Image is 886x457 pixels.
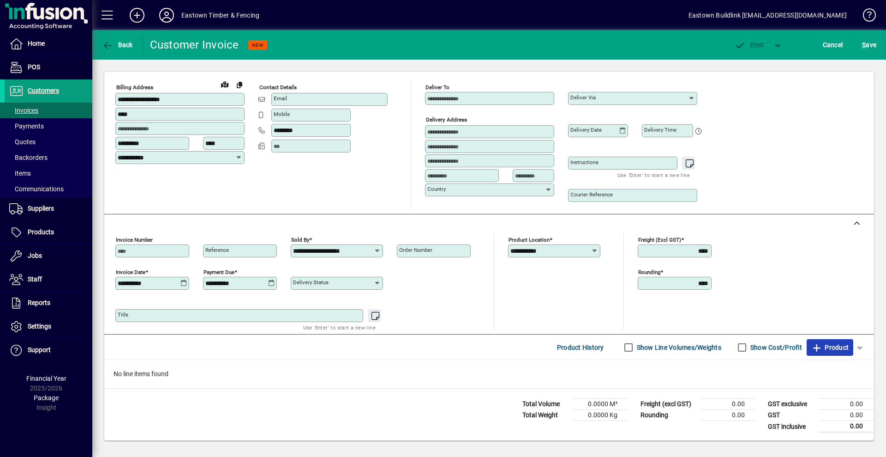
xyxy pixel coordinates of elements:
[820,37,845,53] button: Cancel
[150,37,239,52] div: Customer Invoice
[5,165,92,181] a: Items
[5,150,92,165] a: Backorders
[730,37,769,53] button: Post
[34,394,59,402] span: Package
[102,41,133,49] span: Back
[28,323,51,330] span: Settings
[9,170,31,177] span: Items
[116,237,153,243] mat-label: Invoice number
[26,375,66,382] span: Financial Year
[116,269,145,275] mat-label: Invoice date
[570,191,613,198] mat-label: Courier Reference
[399,247,432,253] mat-label: Order number
[9,138,36,146] span: Quotes
[636,410,700,421] td: Rounding
[644,127,676,133] mat-label: Delivery time
[28,346,51,353] span: Support
[274,111,290,117] mat-label: Mobile
[763,421,819,433] td: GST inclusive
[750,41,754,49] span: P
[291,237,309,243] mat-label: Sold by
[9,154,48,161] span: Backorders
[5,197,92,220] a: Suppliers
[28,87,59,94] span: Customers
[293,279,329,286] mat-label: Delivery status
[860,37,879,53] button: Save
[553,339,608,356] button: Product History
[856,2,874,32] a: Knowledge Base
[700,410,756,421] td: 0.00
[28,252,42,259] span: Jobs
[819,410,874,421] td: 0.00
[118,311,128,318] mat-label: Title
[9,185,64,193] span: Communications
[28,275,42,283] span: Staff
[5,339,92,362] a: Support
[9,122,44,130] span: Payments
[5,315,92,338] a: Settings
[28,299,50,306] span: Reports
[5,221,92,244] a: Products
[274,95,287,102] mat-label: Email
[5,292,92,315] a: Reports
[204,269,234,275] mat-label: Payment due
[5,118,92,134] a: Payments
[700,399,756,410] td: 0.00
[28,63,40,71] span: POS
[570,159,599,165] mat-label: Instructions
[92,37,143,53] app-page-header-button: Back
[763,410,819,421] td: GST
[636,399,700,410] td: Freight (excl GST)
[688,8,847,23] div: Eastown Buildlink [EMAIL_ADDRESS][DOMAIN_NAME]
[5,244,92,268] a: Jobs
[425,84,449,91] mat-label: Deliver To
[819,421,874,433] td: 0.00
[518,399,573,410] td: Total Volume
[734,41,764,49] span: ost
[5,268,92,291] a: Staff
[205,247,229,253] mat-label: Reference
[862,37,876,52] span: ave
[217,77,232,91] a: View on map
[9,107,38,114] span: Invoices
[763,399,819,410] td: GST exclusive
[811,340,849,355] span: Product
[573,399,629,410] td: 0.0000 M³
[232,77,247,92] button: Copy to Delivery address
[427,186,446,192] mat-label: Country
[28,228,54,236] span: Products
[570,127,602,133] mat-label: Delivery date
[573,410,629,421] td: 0.0000 Kg
[152,7,181,24] button: Profile
[638,237,681,243] mat-label: Freight (excl GST)
[635,343,721,352] label: Show Line Volumes/Weights
[5,134,92,150] a: Quotes
[807,339,853,356] button: Product
[5,181,92,197] a: Communications
[252,42,263,48] span: NEW
[862,41,866,49] span: S
[28,40,45,47] span: Home
[303,322,376,333] mat-hint: Use 'Enter' to start a new line
[5,56,92,79] a: POS
[638,269,660,275] mat-label: Rounding
[100,37,135,53] button: Back
[5,32,92,55] a: Home
[28,205,54,212] span: Suppliers
[518,410,573,421] td: Total Weight
[748,343,802,352] label: Show Cost/Profit
[819,399,874,410] td: 0.00
[181,8,259,23] div: Eastown Timber & Fencing
[823,37,843,52] span: Cancel
[557,340,604,355] span: Product History
[104,360,874,388] div: No line items found
[122,7,152,24] button: Add
[5,103,92,118] a: Invoices
[509,237,550,243] mat-label: Product location
[617,170,690,180] mat-hint: Use 'Enter' to start a new line
[570,94,596,101] mat-label: Deliver via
